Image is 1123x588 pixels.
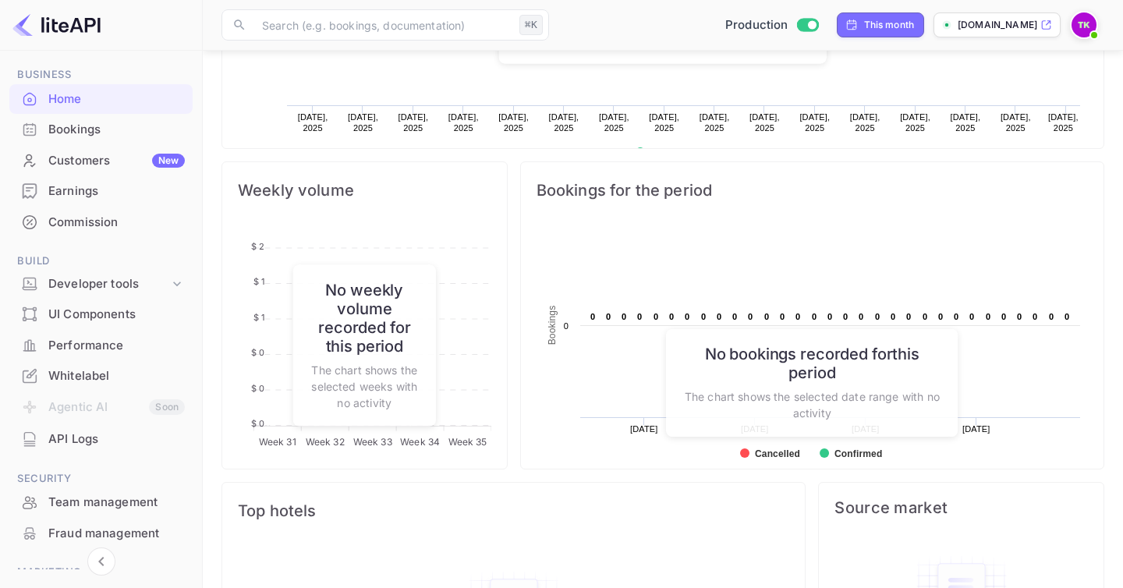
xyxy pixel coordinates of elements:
[649,112,679,133] text: [DATE], 2025
[309,280,420,355] h6: No weekly volume recorded for this period
[599,112,629,133] text: [DATE], 2025
[650,147,690,158] text: Revenue
[9,361,193,390] a: Whitelabel
[701,312,706,321] text: 0
[9,299,193,330] div: UI Components
[9,146,193,175] a: CustomersNew
[9,66,193,83] span: Business
[812,312,817,321] text: 0
[923,312,927,321] text: 0
[48,494,185,512] div: Team management
[9,361,193,391] div: Whitelabel
[48,152,185,170] div: Customers
[353,436,392,448] tspan: Week 33
[749,112,780,133] text: [DATE], 2025
[1065,312,1069,321] text: 0
[9,176,193,205] a: Earnings
[48,275,169,293] div: Developer tools
[755,448,800,459] text: Cancelled
[48,525,185,543] div: Fraud management
[850,112,880,133] text: [DATE], 2025
[9,271,193,298] div: Developer tools
[795,312,800,321] text: 0
[637,312,642,321] text: 0
[682,388,942,421] p: The chart shows the selected date range with no activity
[891,312,895,321] text: 0
[630,424,658,434] text: [DATE]
[962,424,990,434] text: [DATE]
[654,312,658,321] text: 0
[9,176,193,207] div: Earnings
[9,84,193,115] div: Home
[498,112,529,133] text: [DATE], 2025
[906,312,911,321] text: 0
[1048,112,1079,133] text: [DATE], 2025
[837,12,925,37] div: Click to change the date range period
[1072,12,1096,37] img: Thakur Karan
[1017,312,1022,321] text: 0
[843,312,848,321] text: 0
[1001,312,1006,321] text: 0
[799,112,830,133] text: [DATE], 2025
[253,9,513,41] input: Search (e.g. bookings, documentation)
[986,312,990,321] text: 0
[400,436,440,448] tspan: Week 34
[9,519,193,549] div: Fraud management
[9,84,193,113] a: Home
[938,312,943,321] text: 0
[48,367,185,385] div: Whitelabel
[969,312,974,321] text: 0
[780,312,785,321] text: 0
[253,312,264,323] tspan: $ 1
[9,207,193,238] div: Commission
[669,312,674,321] text: 0
[9,470,193,487] span: Security
[251,347,264,358] tspan: $ 0
[48,306,185,324] div: UI Components
[306,436,345,448] tspan: Week 32
[748,312,753,321] text: 0
[48,90,185,108] div: Home
[732,312,737,321] text: 0
[563,321,568,331] text: 0
[9,115,193,143] a: Bookings
[682,345,942,382] h6: No bookings recorded for this period
[9,146,193,176] div: CustomersNew
[9,115,193,145] div: Bookings
[48,337,185,355] div: Performance
[537,178,1088,203] span: Bookings for the period
[48,214,185,232] div: Commission
[827,312,832,321] text: 0
[954,312,958,321] text: 0
[448,112,479,133] text: [DATE], 2025
[9,487,193,518] div: Team management
[951,112,981,133] text: [DATE], 2025
[717,312,721,321] text: 0
[834,498,1088,517] span: Source market
[253,276,264,287] tspan: $ 1
[251,241,264,252] tspan: $ 2
[9,487,193,516] a: Team management
[348,112,378,133] text: [DATE], 2025
[238,498,789,523] span: Top hotels
[87,547,115,576] button: Collapse navigation
[9,253,193,270] span: Build
[719,16,824,34] div: Switch to Sandbox mode
[875,312,880,321] text: 0
[12,12,101,37] img: LiteAPI logo
[48,182,185,200] div: Earnings
[622,312,626,321] text: 0
[590,312,595,321] text: 0
[725,16,788,34] span: Production
[48,121,185,139] div: Bookings
[864,18,915,32] div: This month
[448,436,487,448] tspan: Week 35
[519,15,543,35] div: ⌘K
[958,18,1037,32] p: [DOMAIN_NAME]
[1001,112,1031,133] text: [DATE], 2025
[1049,312,1054,321] text: 0
[1033,312,1037,321] text: 0
[547,306,558,345] text: Bookings
[398,112,428,133] text: [DATE], 2025
[9,424,193,453] a: API Logs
